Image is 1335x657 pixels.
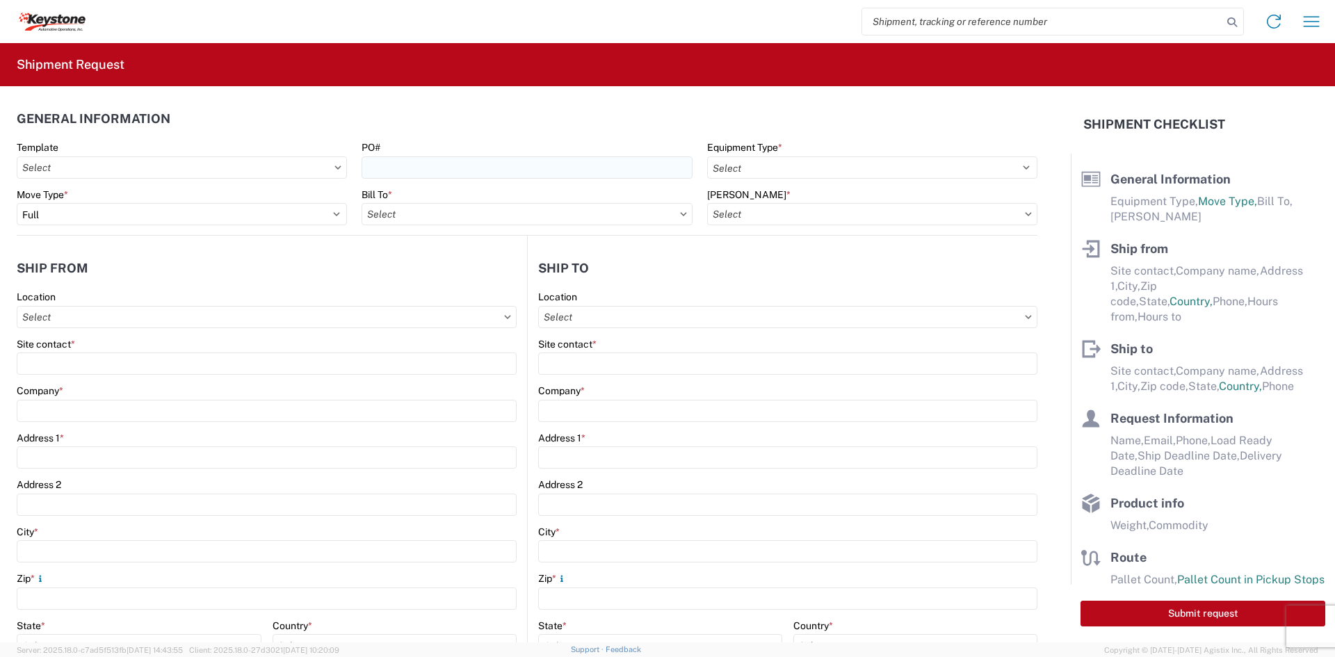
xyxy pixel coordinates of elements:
[127,646,183,654] span: [DATE] 14:43:55
[1257,195,1293,208] span: Bill To,
[707,141,782,154] label: Equipment Type
[707,188,791,201] label: [PERSON_NAME]
[273,619,312,632] label: Country
[362,188,392,201] label: Bill To
[17,646,183,654] span: Server: 2025.18.0-c7ad5f513fb
[283,646,339,654] span: [DATE] 10:20:09
[17,338,75,350] label: Site contact
[1110,172,1231,186] span: General Information
[538,432,585,444] label: Address 1
[17,156,347,179] input: Select
[1110,434,1144,447] span: Name,
[538,619,567,632] label: State
[17,56,124,73] h2: Shipment Request
[606,645,641,654] a: Feedback
[1110,411,1233,425] span: Request Information
[1140,380,1188,393] span: Zip code,
[1176,364,1260,378] span: Company name,
[1149,519,1208,532] span: Commodity
[707,203,1037,225] input: Select
[1081,601,1325,626] button: Submit request
[538,526,560,538] label: City
[1138,310,1181,323] span: Hours to
[189,646,339,654] span: Client: 2025.18.0-27d3021
[1110,264,1176,277] span: Site contact,
[1104,644,1318,656] span: Copyright © [DATE]-[DATE] Agistix Inc., All Rights Reserved
[17,188,68,201] label: Move Type
[1139,295,1170,308] span: State,
[538,478,583,491] label: Address 2
[1138,449,1240,462] span: Ship Deadline Date,
[1110,241,1168,256] span: Ship from
[538,291,577,303] label: Location
[538,306,1037,328] input: Select
[1110,573,1177,586] span: Pallet Count,
[538,384,585,397] label: Company
[1176,434,1211,447] span: Phone,
[1110,550,1147,565] span: Route
[1117,380,1140,393] span: City,
[362,141,380,154] label: PO#
[1219,380,1262,393] span: Country,
[1110,195,1198,208] span: Equipment Type,
[538,261,589,275] h2: Ship to
[1110,210,1201,223] span: [PERSON_NAME]
[538,338,597,350] label: Site contact
[17,384,63,397] label: Company
[1262,380,1294,393] span: Phone
[538,572,567,585] label: Zip
[1110,519,1149,532] span: Weight,
[1110,341,1153,356] span: Ship to
[17,478,61,491] label: Address 2
[17,619,45,632] label: State
[17,261,88,275] h2: Ship from
[17,112,170,126] h2: General Information
[1110,573,1325,601] span: Pallet Count in Pickup Stops equals Pallet Count in delivery stops
[1198,195,1257,208] span: Move Type,
[17,291,56,303] label: Location
[1110,496,1184,510] span: Product info
[1110,364,1176,378] span: Site contact,
[571,645,606,654] a: Support
[1083,116,1225,133] h2: Shipment Checklist
[793,619,833,632] label: Country
[1170,295,1213,308] span: Country,
[862,8,1222,35] input: Shipment, tracking or reference number
[1188,380,1219,393] span: State,
[1213,295,1247,308] span: Phone,
[17,432,64,444] label: Address 1
[1176,264,1260,277] span: Company name,
[17,526,38,538] label: City
[17,306,517,328] input: Select
[1144,434,1176,447] span: Email,
[17,572,46,585] label: Zip
[362,203,692,225] input: Select
[17,141,58,154] label: Template
[1117,279,1140,293] span: City,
